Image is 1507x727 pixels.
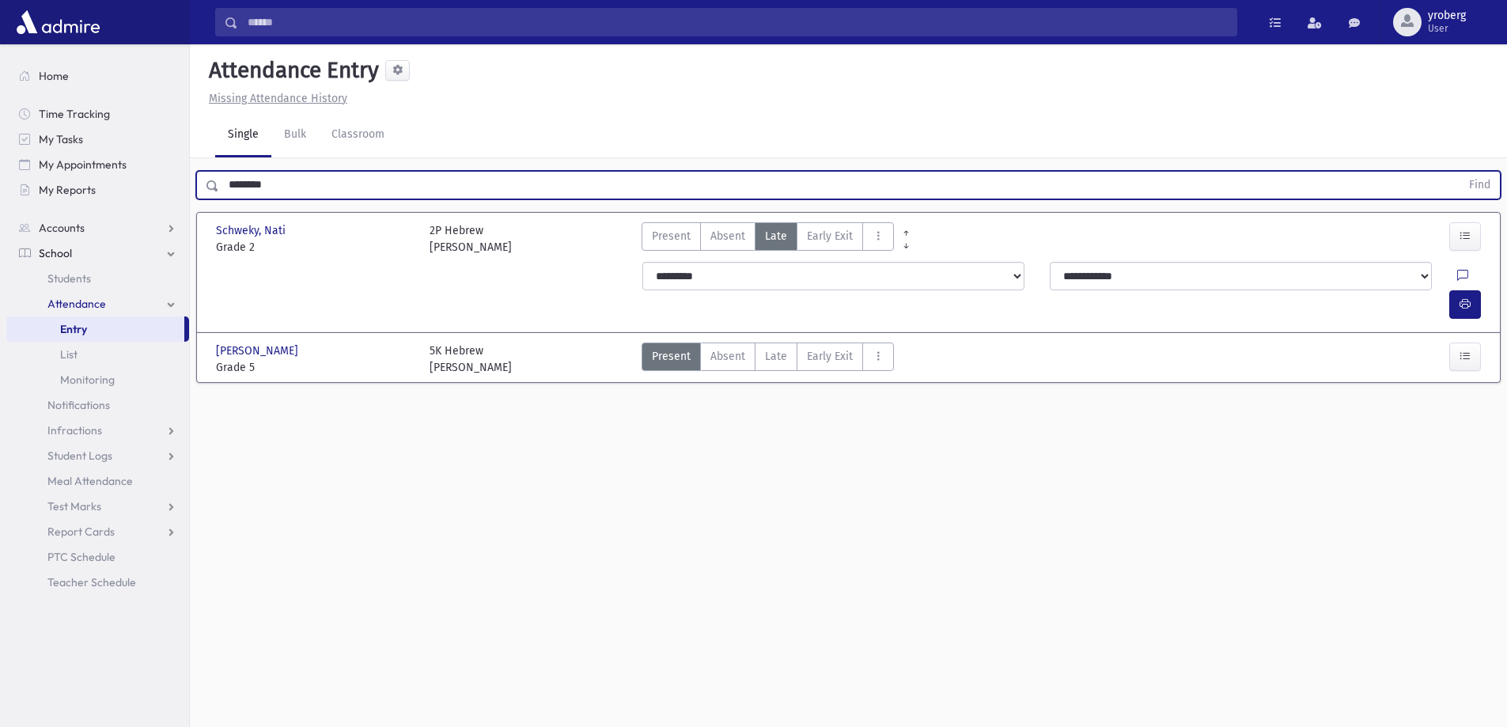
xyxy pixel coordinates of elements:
span: Time Tracking [39,107,110,121]
span: Grade 2 [216,239,414,256]
span: Absent [710,228,745,244]
a: Missing Attendance History [203,92,347,105]
div: 2P Hebrew [PERSON_NAME] [430,222,512,256]
span: Students [47,271,91,286]
a: Attendance [6,291,189,316]
span: Teacher Schedule [47,575,136,589]
a: Teacher Schedule [6,570,189,595]
a: Students [6,266,189,291]
span: Late [765,348,787,365]
button: Find [1460,172,1500,199]
a: Entry [6,316,184,342]
input: Search [238,8,1236,36]
a: My Reports [6,177,189,203]
span: Infractions [47,423,102,437]
span: Absent [710,348,745,365]
span: [PERSON_NAME] [216,343,301,359]
a: School [6,240,189,266]
div: 5K Hebrew [PERSON_NAME] [430,343,512,376]
u: Missing Attendance History [209,92,347,105]
a: Student Logs [6,443,189,468]
span: Present [652,348,691,365]
a: Monitoring [6,367,189,392]
span: My Reports [39,183,96,197]
a: List [6,342,189,367]
span: PTC Schedule [47,550,115,564]
span: Attendance [47,297,106,311]
span: Late [765,228,787,244]
span: Meal Attendance [47,474,133,488]
span: Schweky, Nati [216,222,289,239]
span: Notifications [47,398,110,412]
a: Home [6,63,189,89]
span: User [1428,22,1466,35]
span: Student Logs [47,449,112,463]
a: Report Cards [6,519,189,544]
h5: Attendance Entry [203,57,379,84]
span: Early Exit [807,348,853,365]
span: yroberg [1428,9,1466,22]
a: Time Tracking [6,101,189,127]
a: My Appointments [6,152,189,177]
span: Report Cards [47,524,115,539]
a: Bulk [271,113,319,157]
a: Meal Attendance [6,468,189,494]
a: PTC Schedule [6,544,189,570]
span: List [60,347,78,362]
span: Test Marks [47,499,101,513]
img: AdmirePro [13,6,104,38]
a: Test Marks [6,494,189,519]
span: My Appointments [39,157,127,172]
span: Accounts [39,221,85,235]
a: Classroom [319,113,397,157]
a: Accounts [6,215,189,240]
a: My Tasks [6,127,189,152]
a: Single [215,113,271,157]
span: Grade 5 [216,359,414,376]
div: AttTypes [642,343,894,376]
a: Notifications [6,392,189,418]
span: School [39,246,72,260]
span: Home [39,69,69,83]
a: Infractions [6,418,189,443]
span: Present [652,228,691,244]
span: Early Exit [807,228,853,244]
span: My Tasks [39,132,83,146]
span: Entry [60,322,87,336]
span: Monitoring [60,373,115,387]
div: AttTypes [642,222,894,256]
